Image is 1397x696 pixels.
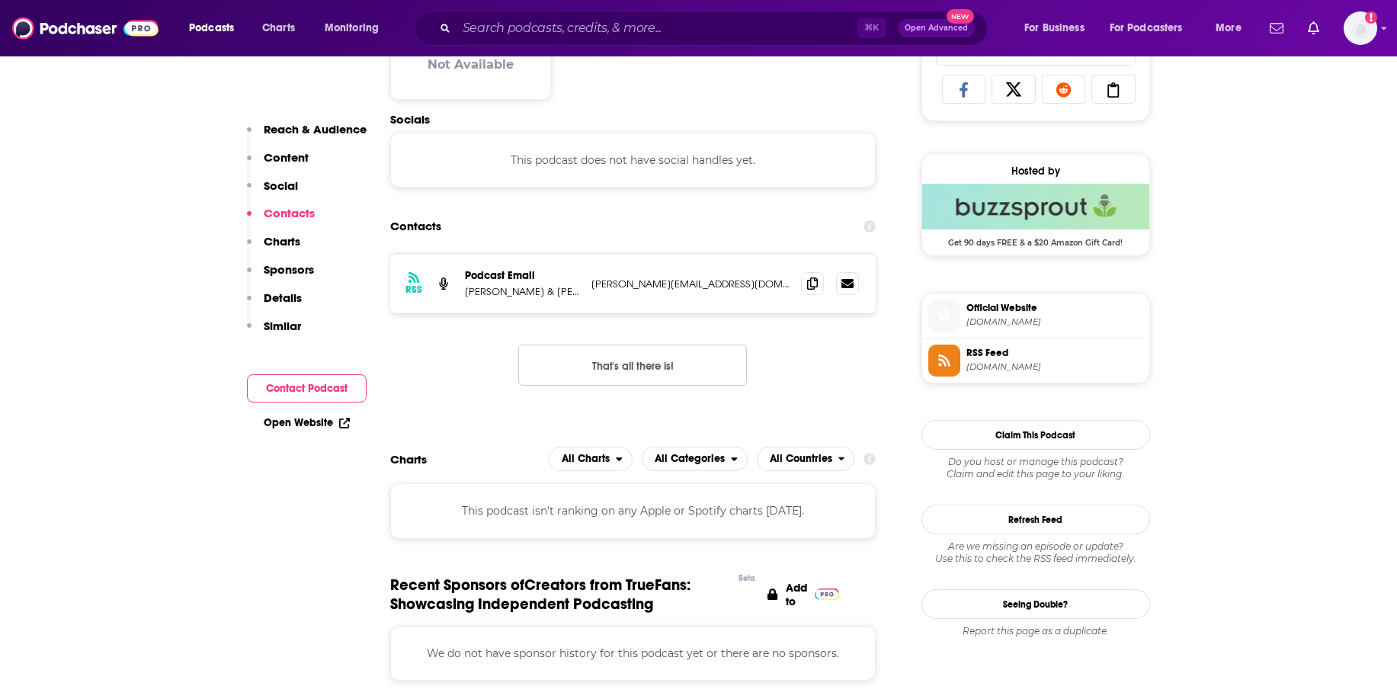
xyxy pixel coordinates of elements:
div: Hosted by [922,165,1149,178]
span: ⌘ K [857,18,886,38]
span: All Charts [562,454,610,464]
a: Buzzsprout Deal: Get 90 days FREE & a $20 Amazon Gift Card! [922,184,1149,246]
img: Pro Logo [815,589,840,600]
h2: Contacts [390,212,441,241]
span: feeds.buzzsprout.com [966,361,1143,373]
span: All Countries [770,454,832,464]
span: Monitoring [325,18,379,39]
span: RSS Feed [966,346,1143,360]
p: We do not have sponsor history for this podcast yet or there are no sponsors. [409,645,857,662]
button: Claim This Podcast [921,420,1150,450]
button: Social [247,178,298,207]
div: Are we missing an episode or update? Use this to check the RSS feed immediately. [921,540,1150,565]
button: open menu [549,447,633,471]
span: For Business [1024,18,1085,39]
a: Seeing Double? [921,589,1150,619]
p: Details [264,290,302,305]
span: Podcasts [189,18,234,39]
button: open menu [314,16,399,40]
span: All Categories [655,454,725,464]
button: Charts [247,234,300,262]
p: Sponsors [264,262,314,277]
button: open menu [1014,16,1104,40]
a: Share on X/Twitter [992,75,1036,104]
p: Contacts [264,206,315,220]
img: Podchaser - Follow, Share and Rate Podcasts [12,14,159,43]
div: This podcast isn't ranking on any Apple or Spotify charts [DATE]. [390,483,876,538]
a: Share on Facebook [942,75,986,104]
p: [PERSON_NAME] & [PERSON_NAME] [465,285,579,298]
img: Buzzsprout Deal: Get 90 days FREE & a $20 Amazon Gift Card! [922,184,1149,229]
span: Recent Sponsors of Creators from TrueFans: Showcasing Independent Podcasting [390,576,732,614]
a: Add to [767,576,839,614]
span: More [1216,18,1242,39]
input: Search podcasts, credits, & more... [457,16,857,40]
h2: Charts [390,452,427,467]
p: Social [264,178,298,193]
p: Add to [786,581,807,608]
button: Similar [247,319,301,347]
div: Claim and edit this page to your liking. [921,456,1150,480]
button: Open AdvancedNew [898,19,975,37]
span: truefans.fm [966,316,1143,328]
h2: Platforms [549,447,633,471]
img: User Profile [1344,11,1377,45]
span: Charts [262,18,295,39]
span: Do you host or manage this podcast? [921,456,1150,468]
span: Logged in as heidiv [1344,11,1377,45]
a: Copy Link [1091,75,1136,104]
button: open menu [757,447,855,471]
a: Open Website [264,416,350,429]
button: Sponsors [247,262,314,290]
h3: Not Available [428,57,514,72]
span: New [947,9,974,24]
button: Refresh Feed [921,505,1150,534]
a: Share on Reddit [1042,75,1086,104]
svg: Add a profile image [1365,11,1377,24]
h2: Categories [642,447,748,471]
button: open menu [178,16,254,40]
span: Get 90 days FREE & a $20 Amazon Gift Card! [922,229,1149,248]
a: RSS Feed[DOMAIN_NAME] [928,345,1143,377]
button: Contacts [247,206,315,234]
button: open menu [642,447,748,471]
p: Content [264,150,309,165]
a: Charts [252,16,304,40]
p: [PERSON_NAME][EMAIL_ADDRESS][DOMAIN_NAME] [591,277,790,290]
h2: Countries [757,447,855,471]
a: Official Website[DOMAIN_NAME] [928,300,1143,332]
button: Show profile menu [1344,11,1377,45]
div: This podcast does not have social handles yet. [390,133,876,188]
a: Show notifications dropdown [1264,15,1290,41]
h3: RSS [405,284,422,296]
p: Charts [264,234,300,249]
div: Report this page as a duplicate. [921,625,1150,637]
span: Open Advanced [905,24,968,32]
p: Podcast Email [465,269,579,282]
button: Contact Podcast [247,374,367,403]
span: Official Website [966,301,1143,315]
button: open menu [1205,16,1261,40]
p: Reach & Audience [264,122,367,136]
button: Reach & Audience [247,122,367,150]
button: open menu [1100,16,1205,40]
button: Nothing here. [518,345,747,386]
span: For Podcasters [1110,18,1183,39]
p: Similar [264,319,301,333]
div: Beta [739,573,755,583]
button: Content [247,150,309,178]
a: Show notifications dropdown [1302,15,1325,41]
button: Details [247,290,302,319]
div: Search podcasts, credits, & more... [429,11,1002,46]
h2: Socials [390,112,876,127]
